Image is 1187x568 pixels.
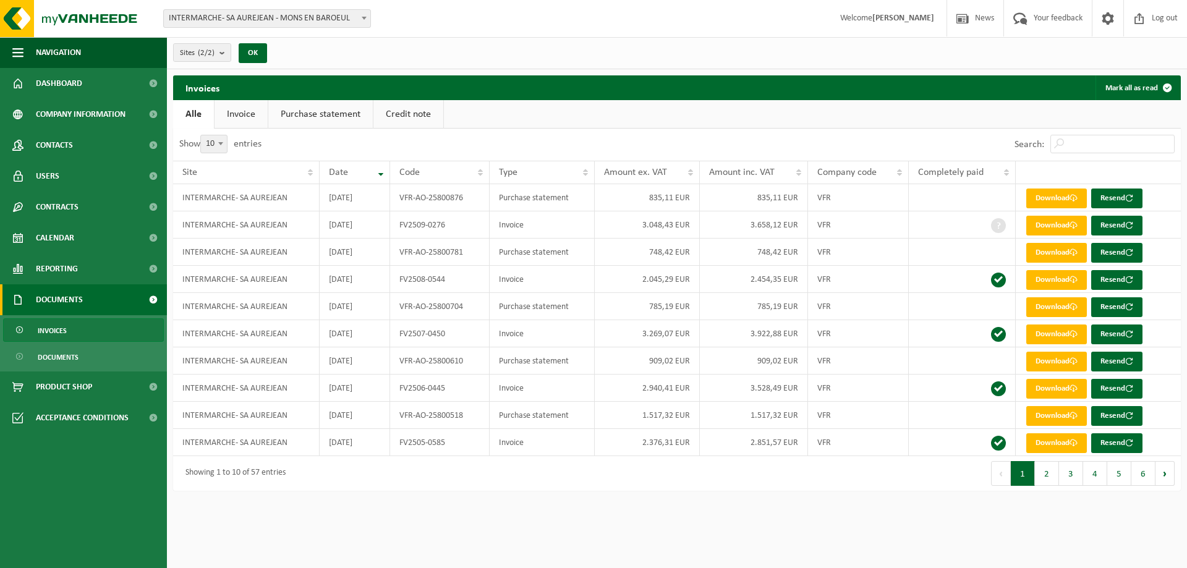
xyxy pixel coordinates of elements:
button: Resend [1091,324,1142,344]
td: Invoice [490,211,595,239]
a: Download [1026,433,1087,453]
td: INTERMARCHE- SA AUREJEAN [173,266,320,293]
button: Resend [1091,297,1142,317]
td: Purchase statement [490,239,595,266]
td: 748,42 EUR [700,239,808,266]
span: Company information [36,99,126,130]
button: 1 [1011,461,1035,486]
span: Documents [38,345,79,369]
span: Documents [36,284,83,315]
td: 2.045,29 EUR [595,266,700,293]
span: INTERMARCHE- SA AUREJEAN - MONS EN BAROEUL [164,10,370,27]
a: Download [1026,243,1087,263]
span: 10 [200,135,228,153]
td: INTERMARCHE- SA AUREJEAN [173,293,320,320]
td: 3.269,07 EUR [595,320,700,347]
td: Invoice [490,320,595,347]
span: Users [36,161,59,192]
button: OK [239,43,267,63]
td: INTERMARCHE- SA AUREJEAN [173,184,320,211]
a: Documents [3,345,164,368]
button: Resend [1091,352,1142,371]
td: VFR [808,211,909,239]
button: Mark all as read [1096,75,1180,100]
td: VFR [808,429,909,456]
button: Resend [1091,379,1142,399]
td: 785,19 EUR [700,293,808,320]
a: Invoices [3,318,164,342]
span: Company code [817,167,877,177]
button: Resend [1091,270,1142,290]
button: 4 [1083,461,1107,486]
label: Search: [1015,140,1044,150]
td: [DATE] [320,266,390,293]
button: Resend [1091,243,1142,263]
span: 10 [201,135,227,153]
td: 3.922,88 EUR [700,320,808,347]
a: Purchase statement [268,100,373,129]
td: [DATE] [320,211,390,239]
td: [DATE] [320,402,390,429]
a: Download [1026,379,1087,399]
button: Resend [1091,433,1142,453]
td: 748,42 EUR [595,239,700,266]
td: INTERMARCHE- SA AUREJEAN [173,429,320,456]
td: Invoice [490,375,595,402]
td: [DATE] [320,347,390,375]
td: VFR [808,184,909,211]
td: VFR [808,266,909,293]
td: FV2509-0276 [390,211,490,239]
a: Download [1026,324,1087,344]
span: Navigation [36,37,81,68]
a: Download [1026,270,1087,290]
td: 2.454,35 EUR [700,266,808,293]
td: [DATE] [320,239,390,266]
td: INTERMARCHE- SA AUREJEAN [173,239,320,266]
td: 1.517,32 EUR [595,402,700,429]
td: VFR-AO-25800781 [390,239,490,266]
td: 3.528,49 EUR [700,375,808,402]
td: 2.851,57 EUR [700,429,808,456]
span: Invoices [38,319,67,342]
a: Download [1026,406,1087,426]
span: Completely paid [918,167,984,177]
span: Contacts [36,130,73,161]
h2: Invoices [173,75,232,100]
td: Invoice [490,266,595,293]
td: VFR-AO-25800610 [390,347,490,375]
button: Resend [1091,406,1142,426]
td: VFR-AO-25800704 [390,293,490,320]
a: Invoice [215,100,268,129]
button: 5 [1107,461,1131,486]
span: Amount ex. VAT [604,167,667,177]
span: Date [329,167,348,177]
span: Sites [180,44,215,62]
td: 785,19 EUR [595,293,700,320]
td: VFR [808,347,909,375]
span: Dashboard [36,68,82,99]
td: VFR [808,402,909,429]
button: Previous [991,461,1011,486]
td: Purchase statement [490,293,595,320]
span: INTERMARCHE- SA AUREJEAN - MONS EN BAROEUL [163,9,371,28]
td: 2.940,41 EUR [595,375,700,402]
span: Amount inc. VAT [709,167,775,177]
span: Contracts [36,192,79,223]
span: Type [499,167,517,177]
a: Download [1026,352,1087,371]
a: Download [1026,297,1087,317]
span: Code [399,167,420,177]
td: 3.658,12 EUR [700,211,808,239]
td: Purchase statement [490,184,595,211]
td: INTERMARCHE- SA AUREJEAN [173,211,320,239]
td: VFR-AO-25800876 [390,184,490,211]
td: 835,11 EUR [700,184,808,211]
td: [DATE] [320,293,390,320]
td: 3.048,43 EUR [595,211,700,239]
td: INTERMARCHE- SA AUREJEAN [173,375,320,402]
button: 6 [1131,461,1155,486]
a: Alle [173,100,214,129]
td: FV2505-0585 [390,429,490,456]
td: VFR [808,320,909,347]
td: Purchase statement [490,347,595,375]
